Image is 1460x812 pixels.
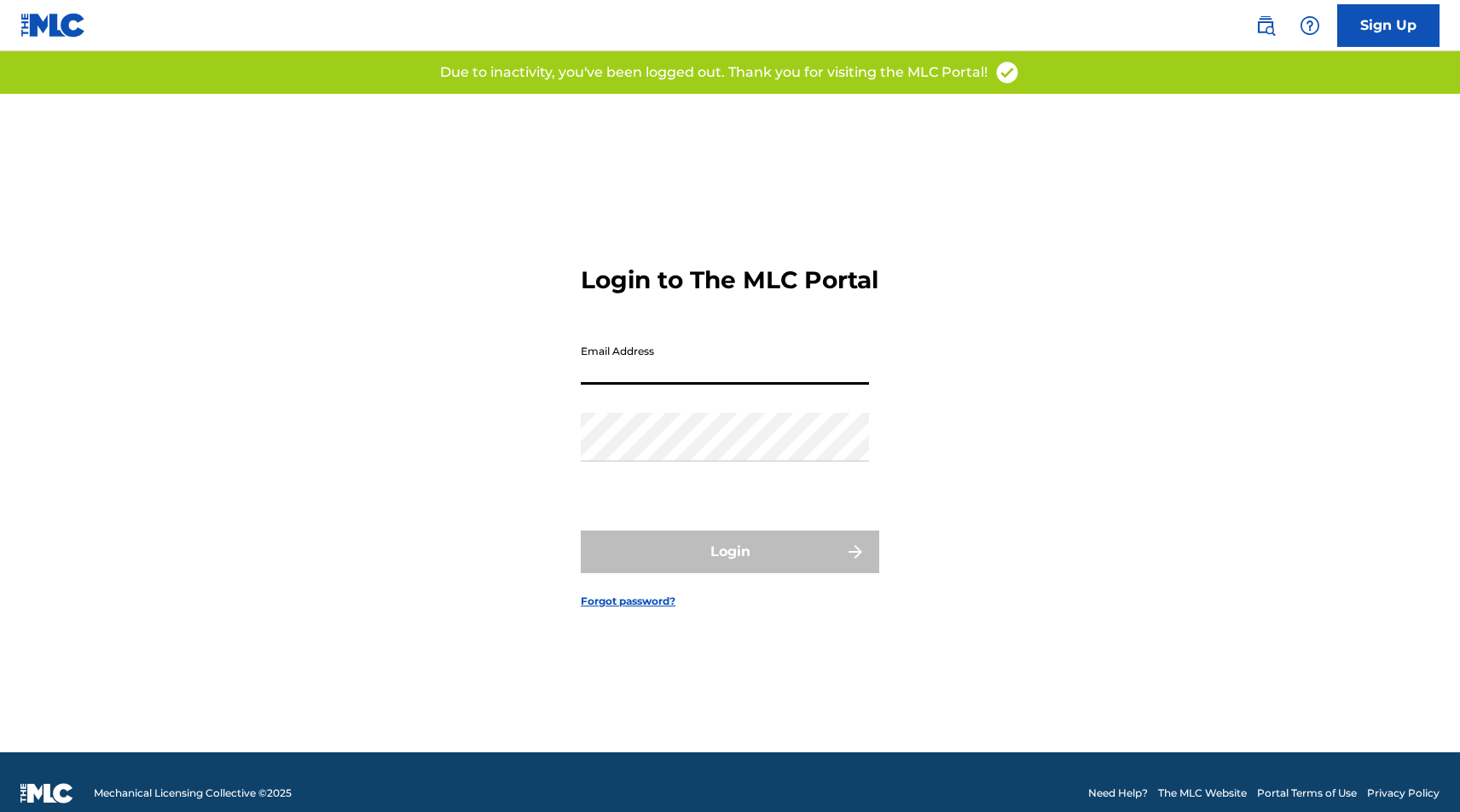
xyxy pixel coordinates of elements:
[1293,9,1327,43] div: Help
[1255,15,1276,36] img: search
[1367,786,1440,801] a: Privacy Policy
[1158,786,1247,801] a: The MLC Website
[20,783,73,803] img: logo
[1249,9,1283,43] a: Public Search
[1257,786,1357,801] a: Portal Terms of Use
[1088,786,1148,801] a: Need Help?
[581,594,675,609] a: Forgot password?
[94,786,292,801] span: Mechanical Licensing Collective © 2025
[1337,4,1440,47] a: Sign Up
[20,13,86,38] img: MLC Logo
[1300,15,1320,36] img: help
[994,60,1020,85] img: access
[581,265,878,295] h3: Login to The MLC Portal
[440,62,988,83] p: Due to inactivity, you've been logged out. Thank you for visiting the MLC Portal!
